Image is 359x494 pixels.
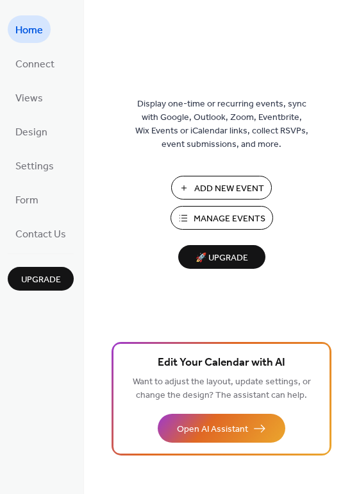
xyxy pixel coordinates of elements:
[8,117,55,145] a: Design
[8,267,74,291] button: Upgrade
[8,15,51,43] a: Home
[171,176,272,200] button: Add New Event
[8,49,62,77] a: Connect
[15,55,54,74] span: Connect
[8,219,74,247] a: Contact Us
[133,373,311,404] span: Want to adjust the layout, update settings, or change the design? The assistant can help.
[135,98,308,151] span: Display one-time or recurring events, sync with Google, Outlook, Zoom, Eventbrite, Wix Events or ...
[8,83,51,111] a: Views
[15,191,38,210] span: Form
[8,185,46,213] a: Form
[21,273,61,287] span: Upgrade
[15,123,47,142] span: Design
[158,414,285,443] button: Open AI Assistant
[177,423,248,436] span: Open AI Assistant
[15,89,43,108] span: Views
[171,206,273,230] button: Manage Events
[194,212,265,226] span: Manage Events
[15,157,54,176] span: Settings
[186,250,258,267] span: 🚀 Upgrade
[15,21,43,40] span: Home
[15,225,66,244] span: Contact Us
[178,245,265,269] button: 🚀 Upgrade
[158,354,285,372] span: Edit Your Calendar with AI
[8,151,62,179] a: Settings
[194,182,264,196] span: Add New Event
